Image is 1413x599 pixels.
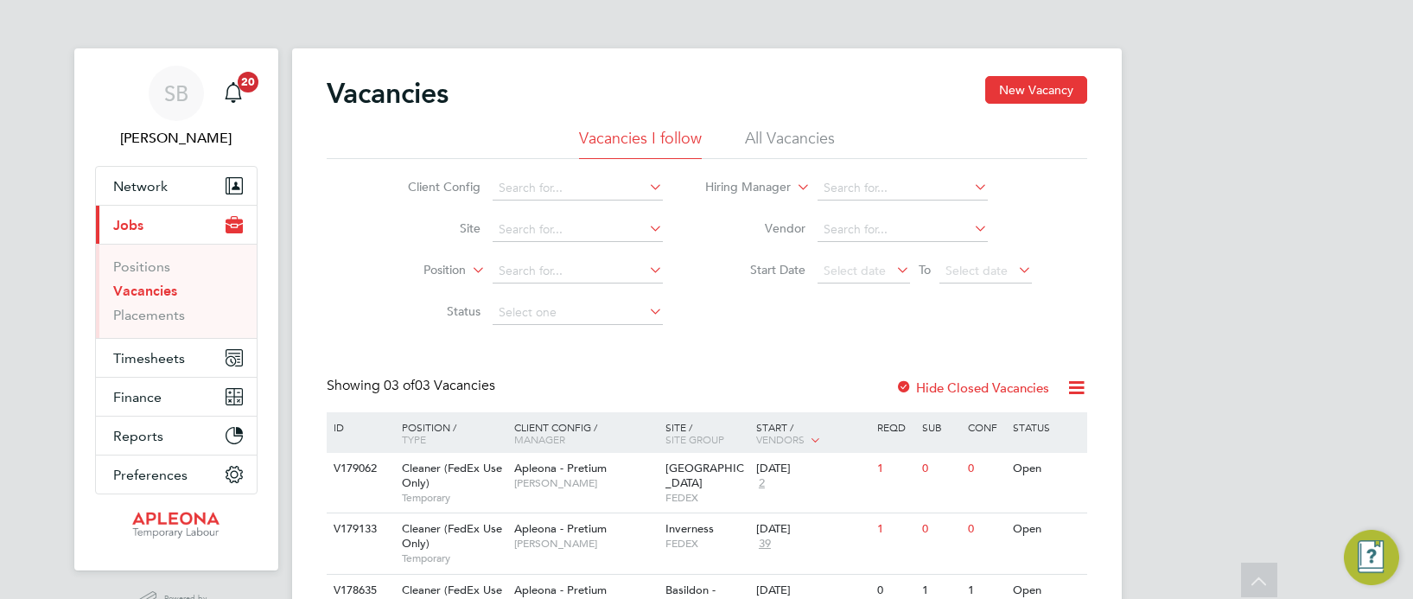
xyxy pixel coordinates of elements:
span: Suzanne Bell [95,128,258,149]
div: Reqd [873,412,918,442]
span: Apleona - Pretium [514,583,607,597]
span: Finance [113,389,162,405]
div: Open [1009,453,1084,485]
div: 0 [918,453,963,485]
a: 20 [216,66,251,121]
span: FEDEX [665,491,748,505]
span: Inverness [665,521,714,536]
span: Jobs [113,217,143,233]
div: Position / [389,412,510,454]
div: 0 [964,453,1009,485]
button: Timesheets [96,339,257,377]
div: Open [1009,513,1084,545]
span: SB [164,82,188,105]
span: To [913,258,936,281]
div: ID [329,412,390,442]
span: Type [402,432,426,446]
button: Preferences [96,456,257,494]
span: Timesheets [113,350,185,366]
span: Preferences [113,467,188,483]
div: Client Config / [510,412,661,454]
span: 03 Vacancies [384,377,495,394]
label: Vendor [706,220,805,236]
label: Site [381,220,481,236]
div: V179062 [329,453,390,485]
span: Select date [824,263,886,278]
span: Site Group [665,432,724,446]
label: Client Config [381,179,481,194]
img: apleona-logo-retina.png [132,512,220,539]
div: V179133 [329,513,390,545]
label: Status [381,303,481,319]
a: Go to home page [95,512,258,539]
button: Network [96,167,257,205]
span: Apleona - Pretium [514,461,607,475]
button: Finance [96,378,257,416]
span: Manager [514,432,565,446]
div: [DATE] [756,583,869,598]
div: Start / [752,412,873,456]
input: Search for... [818,218,988,242]
span: Reports [113,428,163,444]
input: Search for... [493,176,663,201]
a: SB[PERSON_NAME] [95,66,258,149]
label: Hide Closed Vacancies [895,379,1049,396]
label: Start Date [706,262,805,277]
li: Vacancies I follow [579,128,702,159]
button: Reports [96,417,257,455]
div: Showing [327,377,499,395]
div: Sub [918,412,963,442]
span: Vendors [756,432,805,446]
div: Status [1009,412,1084,442]
div: [DATE] [756,462,869,476]
div: Jobs [96,244,257,338]
nav: Main navigation [74,48,278,570]
span: Apleona - Pretium [514,521,607,536]
a: Vacancies [113,283,177,299]
span: Cleaner (FedEx Use Only) [402,461,502,490]
span: 20 [238,72,258,92]
label: Hiring Manager [691,179,791,196]
span: Cleaner (FedEx Use Only) [402,521,502,551]
div: 1 [873,453,918,485]
input: Search for... [493,259,663,284]
h2: Vacancies [327,76,449,111]
span: FEDEX [665,537,748,551]
a: Placements [113,307,185,323]
div: 0 [964,513,1009,545]
div: [DATE] [756,522,869,537]
div: Conf [964,412,1009,442]
button: New Vacancy [985,76,1087,104]
input: Search for... [818,176,988,201]
span: [GEOGRAPHIC_DATA] [665,461,744,490]
label: Position [366,262,466,279]
span: Select date [945,263,1008,278]
span: 03 of [384,377,415,394]
span: Temporary [402,551,506,565]
div: 1 [873,513,918,545]
span: Temporary [402,491,506,505]
span: Network [113,178,168,194]
span: [PERSON_NAME] [514,537,657,551]
span: [PERSON_NAME] [514,476,657,490]
button: Engage Resource Center [1344,530,1399,585]
input: Select one [493,301,663,325]
div: Site / [661,412,752,454]
li: All Vacancies [745,128,835,159]
input: Search for... [493,218,663,242]
span: 39 [756,537,773,551]
div: 0 [918,513,963,545]
span: 2 [756,476,767,491]
a: Positions [113,258,170,275]
button: Jobs [96,206,257,244]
